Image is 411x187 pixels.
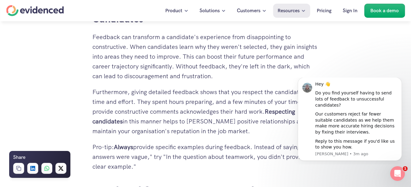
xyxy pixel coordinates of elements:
div: Reply to this message if you'd like us to show you how. [27,61,109,73]
div: Do you find yourself having to send lots of feedback to unsuccessful candidates? [27,13,109,31]
strong: Always [114,143,133,151]
img: Profile image for Lewis [14,5,24,15]
a: Book a demo [364,4,405,18]
iframe: Intercom live chat [390,166,405,181]
span: 1 [403,166,408,171]
p: Message from Lewis, sent 3m ago [27,74,109,79]
a: Pricing [312,4,336,18]
iframe: Intercom notifications message [289,78,411,164]
p: Pricing [317,7,331,15]
div: Hey 👋 [27,4,109,10]
p: Pro-tip: provide specific examples during feedback. Instead of saying "Your answers were vague," ... [92,142,319,171]
h6: Share [13,153,25,161]
p: Resources [278,7,300,15]
p: Sign In [343,7,357,15]
p: Feedback can transform a candidate's experience from disappointing to constructive. When candidat... [92,32,319,81]
p: Book a demo [370,7,399,15]
strong: Respecting candidates [92,108,297,125]
p: Customers [237,7,260,15]
p: Solutions [200,7,220,15]
a: Home [6,5,64,16]
div: Our customers reject far fewer suitable candidates as we help them make more accurate hiring deci... [27,34,109,57]
p: Furthermore, giving detailed feedback shows that you respect the candidate's time and effort. The... [92,87,319,136]
a: Sign In [338,4,362,18]
p: Product [165,7,182,15]
div: Message content [27,4,109,73]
